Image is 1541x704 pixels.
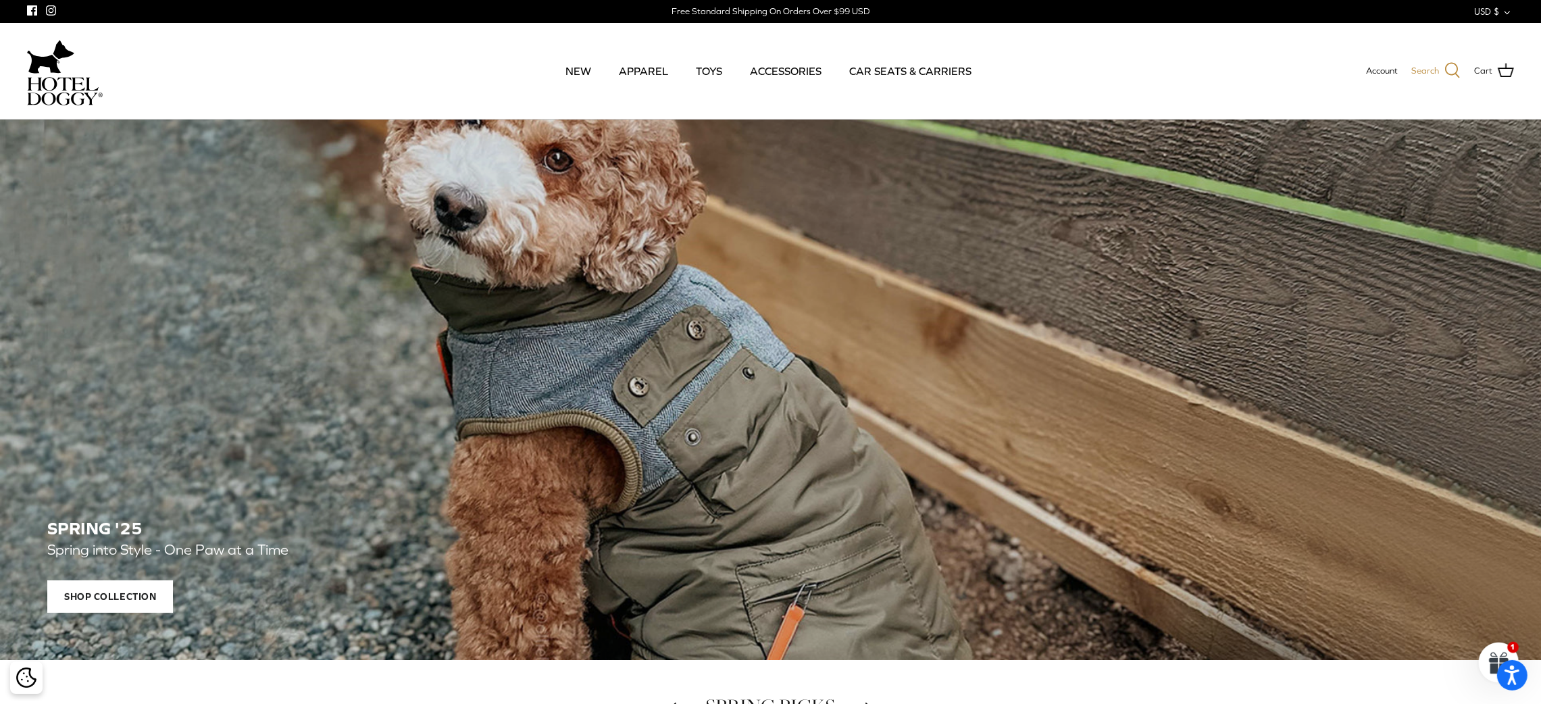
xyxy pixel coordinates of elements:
[47,519,1509,538] h2: SPRING '25
[10,661,43,694] div: Cookie policy
[1366,64,1398,78] a: Account
[27,36,103,105] a: hoteldoggycom
[607,48,680,94] a: APPAREL
[14,666,38,690] button: Cookie policy
[837,48,984,94] a: CAR SEATS & CARRIERS
[738,48,834,94] a: ACCESSORIES
[47,538,662,562] p: Spring into Style - One Paw at a Time
[27,77,103,105] img: hoteldoggycom
[684,48,734,94] a: TOYS
[1474,62,1514,80] a: Cart
[672,5,869,18] div: Free Standard Shipping On Orders Over $99 USD
[1411,62,1461,80] a: Search
[46,5,56,16] a: Instagram
[1474,64,1492,78] span: Cart
[201,48,1336,94] div: Primary navigation
[553,48,603,94] a: NEW
[16,668,36,688] img: Cookie policy
[27,36,74,77] img: dog-icon.svg
[672,1,869,22] a: Free Standard Shipping On Orders Over $99 USD
[1411,64,1439,78] span: Search
[27,5,37,16] a: Facebook
[47,580,173,613] span: Shop Collection
[1366,66,1398,76] span: Account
